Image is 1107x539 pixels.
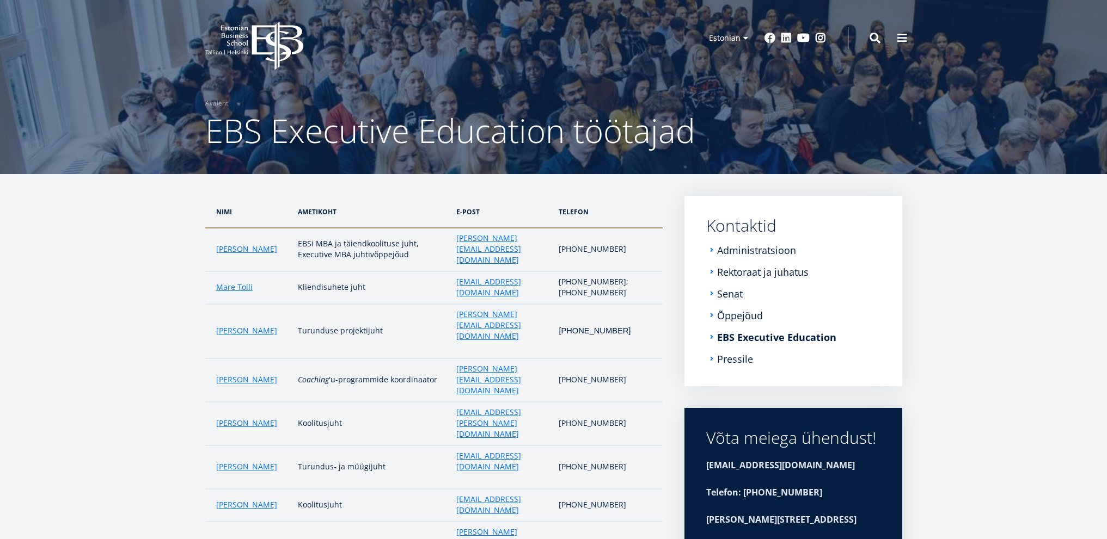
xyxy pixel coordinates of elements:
[456,309,548,342] a: [PERSON_NAME][EMAIL_ADDRESS][DOMAIN_NAME]
[706,218,880,234] a: Kontaktid
[216,374,277,385] a: [PERSON_NAME]
[717,288,743,299] a: Senat
[717,245,796,256] a: Administratsioon
[292,196,451,228] th: ametikoht
[706,486,822,498] strong: Telefon: [PHONE_NUMBER]
[456,407,548,439] a: [EMAIL_ADDRESS][PERSON_NAME][DOMAIN_NAME]
[717,332,836,343] a: EBS Executive Education
[559,244,651,255] p: [PHONE_NUMBER]
[451,196,553,228] th: e-post
[456,494,548,516] a: [EMAIL_ADDRESS][DOMAIN_NAME]
[292,228,451,271] td: EBSi MBA ja täiendkoolituse juht, Executive MBA juhtivõppejõud
[216,499,277,510] a: [PERSON_NAME]
[553,196,662,228] th: telefon
[292,304,451,358] td: Turunduse projektijuht
[216,282,253,293] a: Mare Tolli
[764,33,775,44] a: Facebook
[781,33,792,44] a: Linkedin
[706,459,855,471] strong: [EMAIL_ADDRESS][DOMAIN_NAME]
[717,267,809,277] a: Rektoraat ja juhatus
[456,276,548,298] a: [EMAIL_ADDRESS][DOMAIN_NAME]
[717,310,763,321] a: Õppejõud
[553,402,662,445] td: [PHONE_NUMBER]
[456,450,548,472] a: [EMAIL_ADDRESS][DOMAIN_NAME]
[553,445,662,489] td: [PHONE_NUMBER]
[553,358,662,402] td: [PHONE_NUMBER]
[797,33,810,44] a: Youtube
[292,445,451,489] td: Turundus- ja müügijuht
[292,489,451,522] td: Koolitusjuht
[456,233,548,265] a: [PERSON_NAME][EMAIL_ADDRESS][DOMAIN_NAME]
[205,108,695,153] span: EBS Executive Education töötajad
[216,461,277,472] a: [PERSON_NAME]
[706,513,857,525] strong: [PERSON_NAME][STREET_ADDRESS]
[292,402,451,445] td: Koolitusjuht
[216,244,277,255] a: [PERSON_NAME]
[706,430,880,446] div: Võta meiega ühendust!
[292,358,451,402] td: 'u-programmide koordinaator
[456,363,548,396] a: [PERSON_NAME][EMAIL_ADDRESS][DOMAIN_NAME]
[553,489,662,522] td: [PHONE_NUMBER]
[205,98,228,109] a: Avaleht
[559,326,631,335] span: [PHONE_NUMBER]
[216,325,277,336] a: [PERSON_NAME]
[205,196,293,228] th: Nimi
[815,33,826,44] a: Instagram
[292,271,451,304] td: Kliendisuhete juht
[216,418,277,429] a: [PERSON_NAME]
[717,354,753,364] a: Pressile
[553,271,662,304] td: [PHONE_NUMBER]; [PHONE_NUMBER]
[298,374,329,385] em: Coaching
